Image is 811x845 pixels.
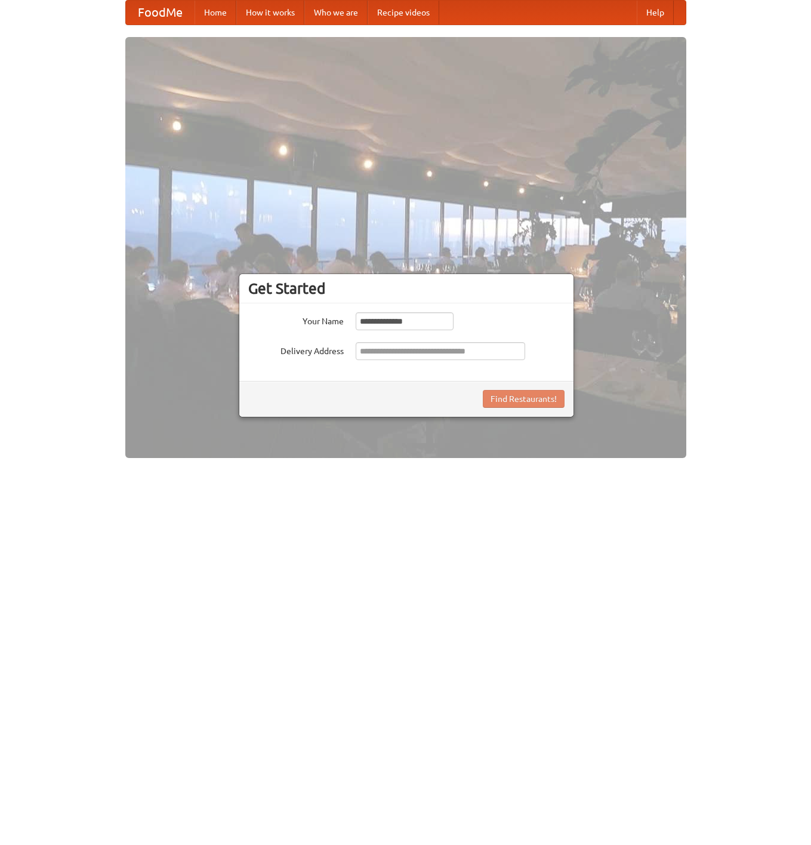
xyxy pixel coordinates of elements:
[195,1,236,24] a: Home
[483,390,565,408] button: Find Restaurants!
[248,279,565,297] h3: Get Started
[236,1,304,24] a: How it works
[248,312,344,327] label: Your Name
[304,1,368,24] a: Who we are
[368,1,439,24] a: Recipe videos
[248,342,344,357] label: Delivery Address
[637,1,674,24] a: Help
[126,1,195,24] a: FoodMe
